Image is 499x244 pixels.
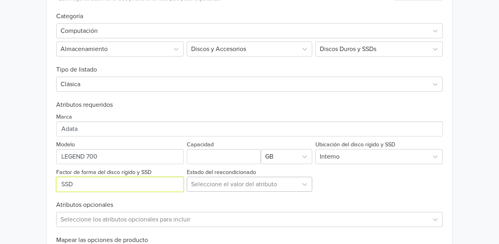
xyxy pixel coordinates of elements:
label: Capacidad [187,140,214,149]
h6: Tipo de listado [56,57,443,74]
label: Modelo [56,140,75,149]
h6: Mapear las opciones de producto [56,236,443,244]
h6: Categoría [56,3,443,20]
label: Marca [56,113,72,121]
h6: Atributos requeridos [56,101,443,109]
label: Ubicación del disco rígido y SSD [315,140,395,149]
label: Factor de forma del disco rígido y SSD [56,168,152,177]
h6: Atributos opcionales [56,201,443,209]
label: Estado del reacondicionado [187,168,256,177]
